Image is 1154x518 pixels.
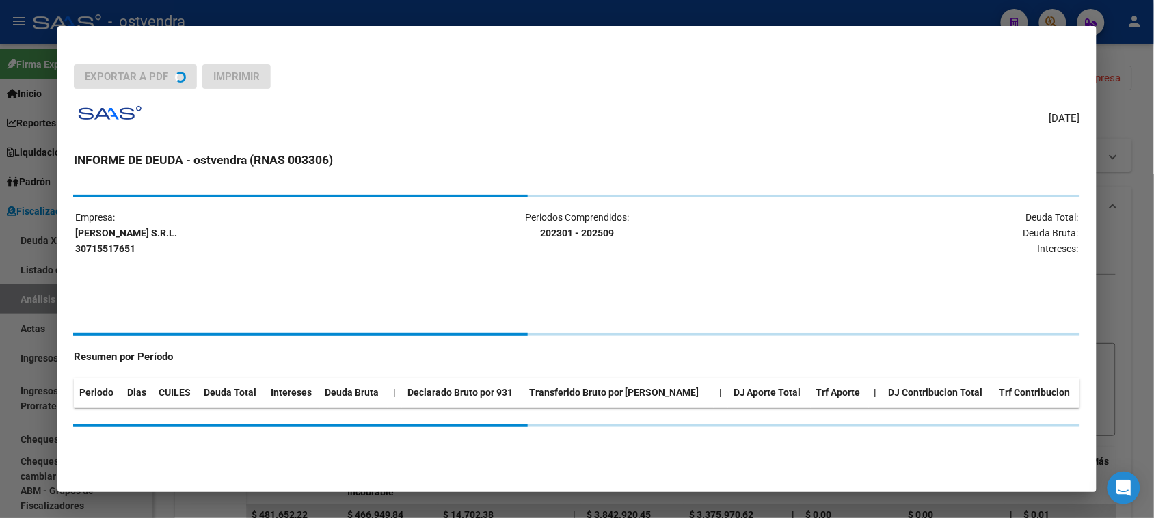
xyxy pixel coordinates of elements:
th: Dias [122,378,153,407]
th: Trf Aporte [811,378,869,407]
span: Imprimir [213,70,260,83]
strong: 202301 - 202509 [540,228,614,238]
th: Deuda Bruta [320,378,388,407]
th: Intereses [265,378,320,407]
div: Open Intercom Messenger [1108,472,1140,504]
p: Periodos Comprendidos: [410,210,744,241]
p: Empresa: [75,210,409,256]
span: Exportar a PDF [85,70,168,83]
th: Transferido Bruto por [PERSON_NAME] [524,378,714,407]
strong: [PERSON_NAME] S.R.L. 30715517651 [75,228,177,254]
th: Trf Contribucion [993,378,1079,407]
th: DJ Aporte Total [728,378,811,407]
th: Periodo [74,378,121,407]
h3: INFORME DE DEUDA - ostvendra (RNAS 003306) [74,151,1079,169]
button: Imprimir [202,64,271,89]
button: Exportar a PDF [74,64,197,89]
th: CUILES [153,378,198,407]
span: [DATE] [1049,111,1080,126]
th: Declarado Bruto por 931 [402,378,524,407]
h4: Resumen por Período [74,349,1079,365]
th: | [388,378,402,407]
p: Deuda Total: Deuda Bruta: Intereses: [745,210,1079,256]
th: DJ Contribucion Total [883,378,994,407]
th: | [869,378,883,407]
th: | [714,378,728,407]
th: Deuda Total [198,378,265,407]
